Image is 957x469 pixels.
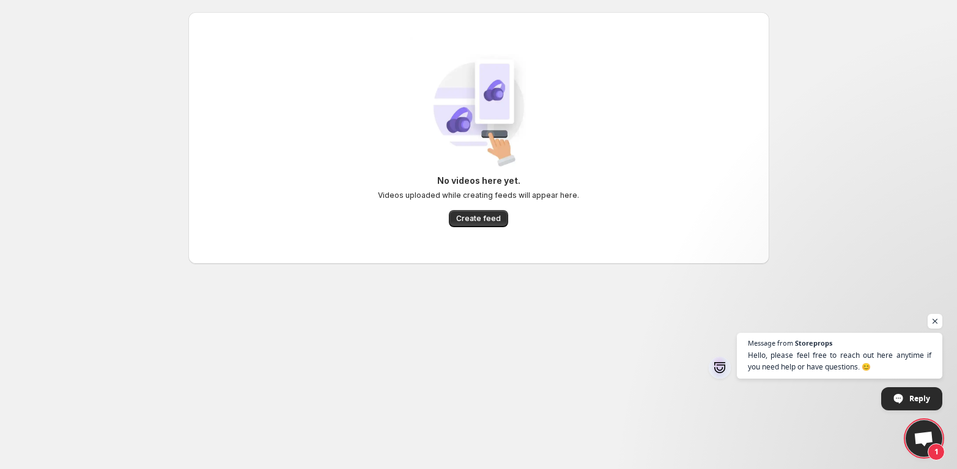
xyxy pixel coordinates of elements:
[906,420,942,457] a: Open chat
[928,443,945,460] span: 1
[748,340,793,346] span: Message from
[909,388,930,409] span: Reply
[449,210,508,227] button: Create feed
[748,349,931,373] span: Hello, please feel free to reach out here anytime if you need help or have questions. 😊
[378,191,579,200] p: Videos uploaded while creating feeds will appear here.
[795,340,832,346] span: Storeprops
[456,214,501,224] span: Create feed
[437,175,520,187] h6: No videos here yet.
